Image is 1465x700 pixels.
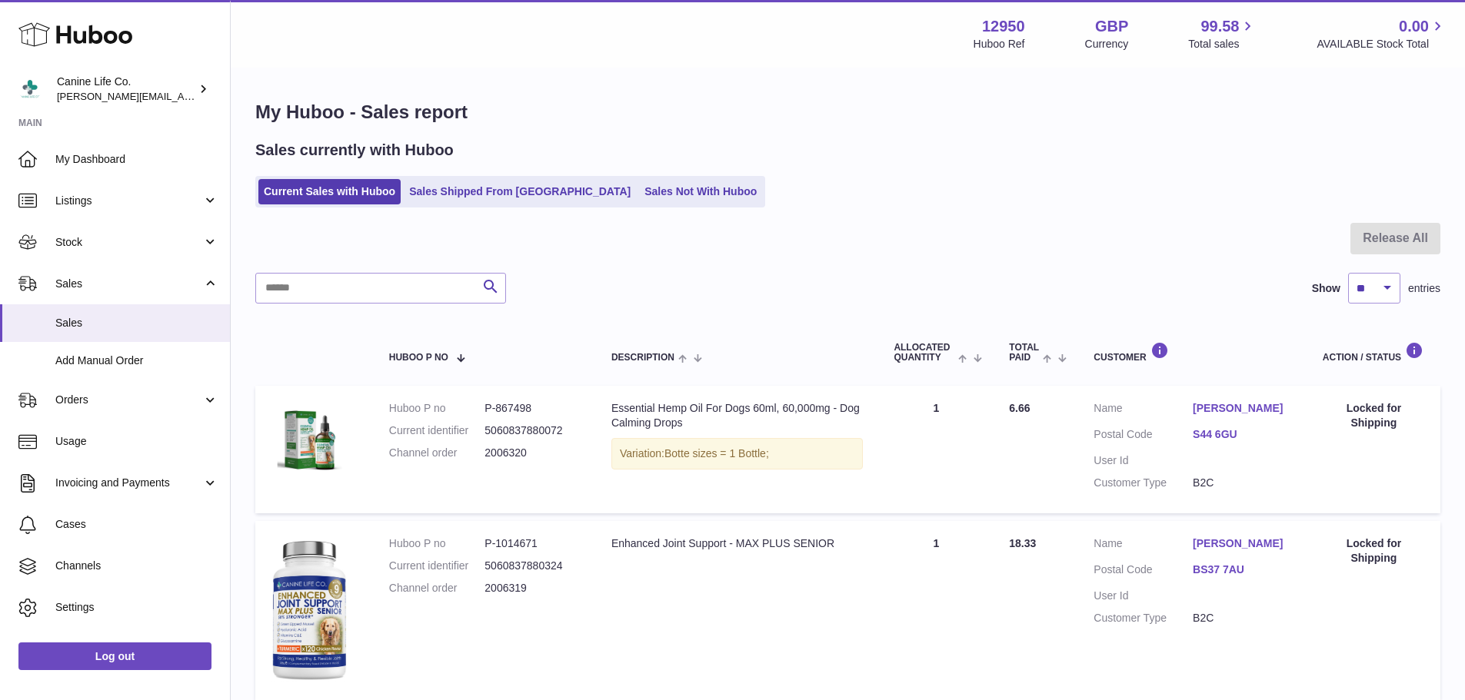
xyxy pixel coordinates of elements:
[1399,16,1429,37] span: 0.00
[57,75,195,104] div: Canine Life Co.
[484,423,581,438] dd: 5060837880072
[389,559,485,573] dt: Current identifier
[55,353,218,368] span: Add Manual Order
[1095,16,1128,37] strong: GBP
[1188,16,1257,51] a: 99.58 Total sales
[639,179,762,204] a: Sales Not With Huboo
[484,446,581,460] dd: 2006320
[18,78,42,101] img: kevin@clsgltd.co.uk
[484,401,581,416] dd: P-867498
[1094,536,1193,555] dt: Name
[55,277,202,291] span: Sales
[1188,37,1257,51] span: Total sales
[1200,16,1239,37] span: 99.58
[389,401,485,416] dt: Huboo P no
[258,179,401,204] a: Current Sales with Huboo
[389,446,485,460] dt: Channel order
[1009,537,1036,549] span: 18.33
[1085,37,1129,51] div: Currency
[55,600,218,615] span: Settings
[55,152,218,167] span: My Dashboard
[18,642,211,670] a: Log out
[611,353,674,363] span: Description
[1009,402,1030,414] span: 6.66
[57,90,308,102] span: [PERSON_NAME][EMAIL_ADDRESS][DOMAIN_NAME]
[255,140,454,161] h2: Sales currently with Huboo
[1317,16,1447,51] a: 0.00 AVAILABLE Stock Total
[1094,589,1193,603] dt: User Id
[894,343,954,363] span: ALLOCATED Quantity
[1094,562,1193,581] dt: Postal Code
[1094,611,1193,625] dt: Customer Type
[484,581,581,595] dd: 2006319
[1408,281,1440,296] span: entries
[55,559,218,573] span: Channels
[55,517,218,532] span: Cases
[982,16,1025,37] strong: 12950
[1009,343,1039,363] span: Total paid
[484,536,581,551] dd: P-1014671
[1193,562,1292,577] a: BS37 7AU
[1323,401,1425,430] div: Locked for Shipping
[55,316,218,330] span: Sales
[271,401,348,478] img: clsg-1-pack-shot-in-2000x2000px.jpg
[55,235,202,250] span: Stock
[255,100,1440,124] h1: My Huboo - Sales report
[404,179,636,204] a: Sales Shipped From [GEOGRAPHIC_DATA]
[1094,427,1193,446] dt: Postal Code
[1094,476,1193,490] dt: Customer Type
[1323,342,1425,363] div: Action / Status
[611,401,864,430] div: Essential Hemp Oil For Dogs 60ml, 60,000mg - Dog Calming Drops
[55,476,202,490] span: Invoicing and Payments
[1193,401,1292,416] a: [PERSON_NAME]
[1193,611,1292,625] dd: B2C
[389,353,448,363] span: Huboo P no
[55,434,218,449] span: Usage
[1193,427,1292,442] a: S44 6GU
[389,423,485,438] dt: Current identifier
[878,386,994,513] td: 1
[974,37,1025,51] div: Huboo Ref
[55,393,202,407] span: Orders
[389,581,485,595] dt: Channel order
[1094,401,1193,420] dt: Name
[1094,453,1193,468] dt: User Id
[1312,281,1340,296] label: Show
[1094,342,1292,363] div: Customer
[484,559,581,573] dd: 5060837880324
[611,438,864,469] div: Variation:
[1193,476,1292,490] dd: B2C
[1193,536,1292,551] a: [PERSON_NAME]
[664,447,769,459] span: Botte sizes = 1 Bottle;
[271,536,348,682] img: 129501732536582.jpg
[389,536,485,551] dt: Huboo P no
[1323,536,1425,566] div: Locked for Shipping
[611,536,864,551] div: Enhanced Joint Support - MAX PLUS SENIOR
[55,194,202,208] span: Listings
[1317,37,1447,51] span: AVAILABLE Stock Total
